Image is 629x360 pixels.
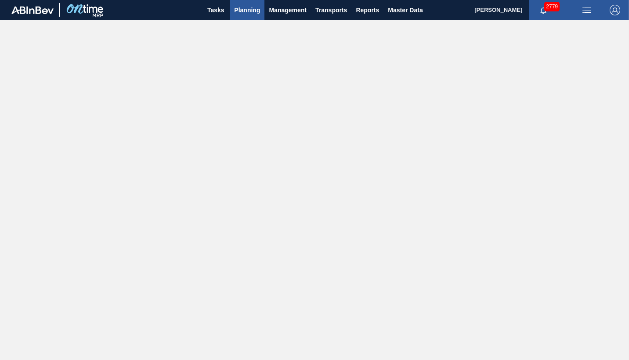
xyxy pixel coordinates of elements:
span: Transports [315,5,347,15]
button: Notifications [529,4,557,16]
span: Tasks [206,5,225,15]
span: Reports [356,5,379,15]
span: 2779 [544,2,560,11]
img: userActions [582,5,592,15]
span: Master Data [388,5,423,15]
span: Planning [234,5,260,15]
img: TNhmsLtSVTkK8tSr43FrP2fwEKptu5GPRR3wAAAABJRU5ErkJggg== [11,6,54,14]
span: Management [269,5,307,15]
img: Logout [610,5,620,15]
